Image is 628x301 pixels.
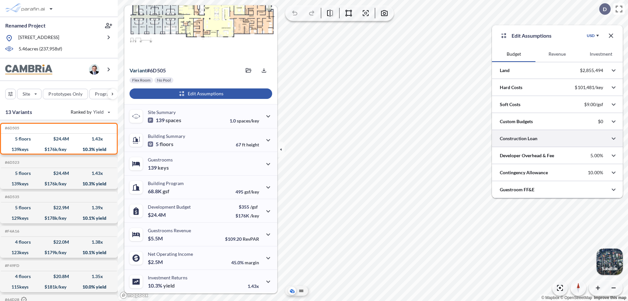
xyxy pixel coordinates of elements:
h5: Click to copy the code [4,263,19,268]
p: Development Budget [148,204,191,210]
p: 67 [236,142,259,147]
p: D [603,6,607,12]
span: spaces/key [237,118,259,123]
button: Prototypes Only [43,89,88,99]
button: Site [17,89,42,99]
button: Investment [579,46,623,62]
p: 10.3% [148,282,175,289]
button: Site Plan [297,287,305,295]
p: 68.8K [148,188,169,195]
h5: Click to copy the code [4,229,19,234]
p: 495 [235,189,259,195]
span: ft [242,142,245,147]
img: Switcher Image [597,249,623,275]
p: Land [500,67,510,74]
h5: Click to copy the code [4,160,19,165]
p: $109.20 [225,236,259,242]
p: Building Program [148,180,184,186]
p: $2.5M [148,259,164,265]
p: Building Summary [148,133,185,139]
span: /key [250,213,259,218]
p: Soft Costs [500,101,520,108]
a: OpenStreetMap [560,295,592,300]
a: Mapbox [541,295,559,300]
span: RevPAR [243,236,259,242]
span: gsf/key [244,189,259,195]
button: Edit Assumptions [130,88,272,99]
p: Hard Costs [500,84,522,91]
span: keys [158,164,169,171]
a: Mapbox homepage [120,292,148,299]
p: Program [95,91,113,97]
p: $101,481/key [575,85,603,90]
p: Developer Overhead & Fee [500,152,554,159]
p: No Pool [157,78,171,83]
img: BrandImage [5,65,52,75]
span: Yield [93,109,104,115]
p: $5.5M [148,235,164,242]
p: Investment Returns [148,275,187,280]
p: $24.4M [148,212,167,218]
div: USD [587,33,595,38]
p: $176K [235,213,259,218]
span: floors [160,141,173,147]
p: Guestroom FF&E [500,186,534,193]
p: 13 Variants [5,108,32,116]
p: Satellite [602,266,618,271]
button: Switcher ImageSatellite [597,249,623,275]
p: Guestrooms Revenue [148,228,191,233]
p: 139 [148,164,169,171]
p: Flex Room [132,78,150,83]
span: height [246,142,259,147]
p: $9.00/gsf [584,102,603,107]
p: 5 [148,141,173,147]
p: Site Summary [148,109,176,115]
p: $355 [235,204,259,210]
span: Variant [130,67,147,73]
span: yield [163,282,175,289]
p: Prototypes Only [48,91,82,97]
a: Improve this map [594,295,626,300]
p: # 6d505 [130,67,166,74]
p: 5.00% [590,153,603,159]
button: Budget [492,46,535,62]
p: 5.46 acres ( 237,958 sf) [19,46,62,53]
span: spaces [166,117,181,123]
button: Revenue [535,46,579,62]
p: Edit Assumptions [512,32,551,40]
p: [STREET_ADDRESS] [18,34,59,42]
h5: Click to copy the code [4,195,19,199]
p: 1.0 [230,118,259,123]
p: Guestrooms [148,157,173,162]
button: Ranked by Yield [65,107,114,117]
p: $2,855,494 [580,67,603,73]
p: 139 [148,117,181,123]
h5: Click to copy the code [4,126,19,130]
p: 1.43x [248,283,259,289]
p: Site [23,91,30,97]
span: /gsf [250,204,258,210]
p: 10.00% [588,170,603,176]
p: Renamed Project [5,22,45,29]
p: 45.0% [231,260,259,265]
p: Custom Budgets [500,118,533,125]
button: Program [89,89,125,99]
img: user logo [89,64,99,75]
p: Contingency Allowance [500,169,548,176]
button: Aerial View [288,287,296,295]
p: Net Operating Income [148,251,193,257]
span: margin [245,260,259,265]
span: gsf [163,188,169,195]
p: $0 [598,119,603,124]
